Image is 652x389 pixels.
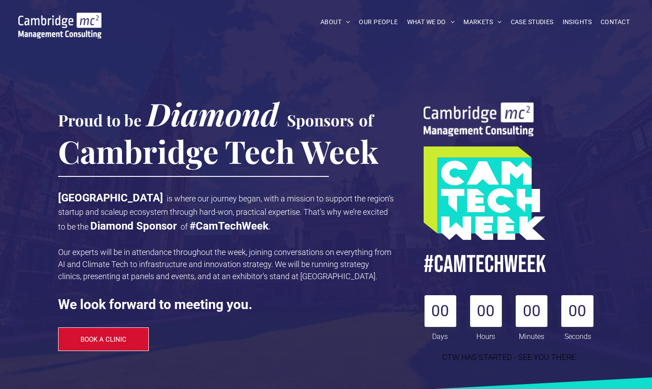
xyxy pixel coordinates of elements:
[181,222,188,231] span: of
[354,15,402,29] a: OUR PEOPLE
[58,130,379,172] span: Cambridge Tech Week
[424,146,545,240] img: A turquoise and lime green geometric graphic with the words CAM TECH WEEK in bold white letters s...
[516,295,547,327] div: 00
[424,250,546,280] span: #CamTECHWEEK
[425,295,456,327] div: 00
[58,247,391,281] span: Our experts will be in attendance throughout the week, joining conversations on everything from A...
[287,109,354,130] span: Sponsors
[147,92,279,134] span: Diamond
[90,220,177,232] strong: Diamond Sponsor
[425,327,456,342] div: Days
[18,13,101,38] img: Go to Homepage
[506,15,558,29] a: CASE STUDIES
[80,335,126,343] span: BOOK A CLINIC
[516,327,547,342] div: Minutes
[403,15,459,29] a: WHAT WE DO
[58,327,149,351] a: BOOK A CLINIC
[459,15,506,29] a: MARKETS
[596,15,634,29] a: CONTACT
[316,15,355,29] a: ABOUT
[269,222,271,231] span: .
[189,220,269,232] strong: #CamTechWeek
[58,192,163,204] strong: [GEOGRAPHIC_DATA]
[58,109,142,130] span: Proud to be
[58,297,252,312] strong: We look forward to meeting you.
[425,351,593,363] p: CTW HAS STARTED - SEE YOU THERE
[561,295,593,327] div: 00
[359,109,373,130] span: of
[558,15,596,29] a: INSIGHTS
[58,194,394,231] span: is where our journey began, with a mission to support the region’s startup and scaleup ecosystem ...
[470,295,502,327] div: 00
[562,327,593,342] div: Seconds
[470,327,501,342] div: Hours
